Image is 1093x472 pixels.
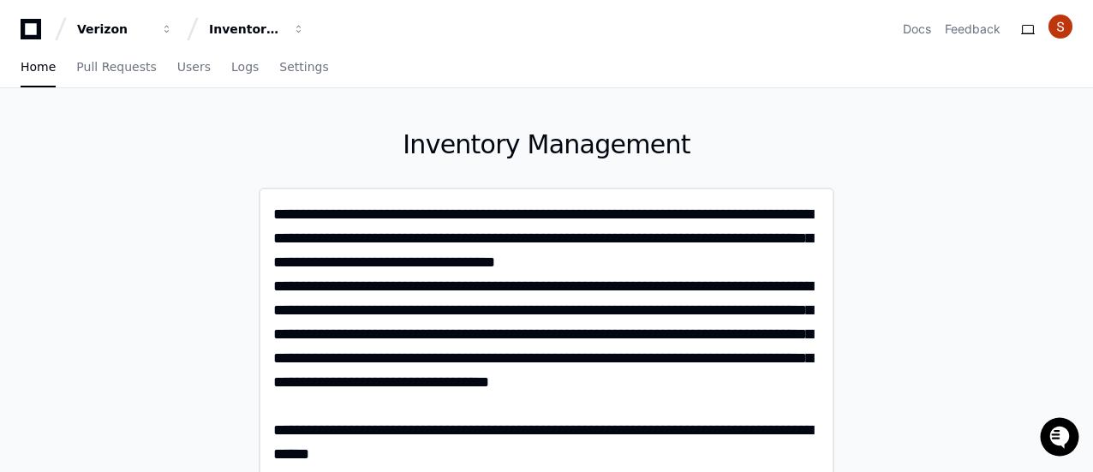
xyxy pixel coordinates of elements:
[1048,15,1072,39] img: ACg8ocLg2_KGMaESmVdPJoxlc_7O_UeM10l1C5GIc0P9QNRQFTV7=s96-c
[21,62,56,72] span: Home
[259,129,834,160] h1: Inventory Management
[70,14,180,45] button: Verizon
[1038,415,1084,462] iframe: Open customer support
[77,21,151,38] div: Verizon
[17,17,51,51] img: PlayerZero
[121,179,207,193] a: Powered byPylon
[177,62,211,72] span: Users
[17,128,48,158] img: 1736555170064-99ba0984-63c1-480f-8ee9-699278ef63ed
[58,145,217,158] div: We're available if you need us!
[202,14,312,45] button: Inventory Management
[903,21,931,38] a: Docs
[945,21,1000,38] button: Feedback
[231,48,259,87] a: Logs
[291,133,312,153] button: Start new chat
[21,48,56,87] a: Home
[209,21,283,38] div: Inventory Management
[177,48,211,87] a: Users
[231,62,259,72] span: Logs
[170,180,207,193] span: Pylon
[279,62,328,72] span: Settings
[58,128,281,145] div: Start new chat
[76,48,156,87] a: Pull Requests
[17,69,312,96] div: Welcome
[76,62,156,72] span: Pull Requests
[279,48,328,87] a: Settings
